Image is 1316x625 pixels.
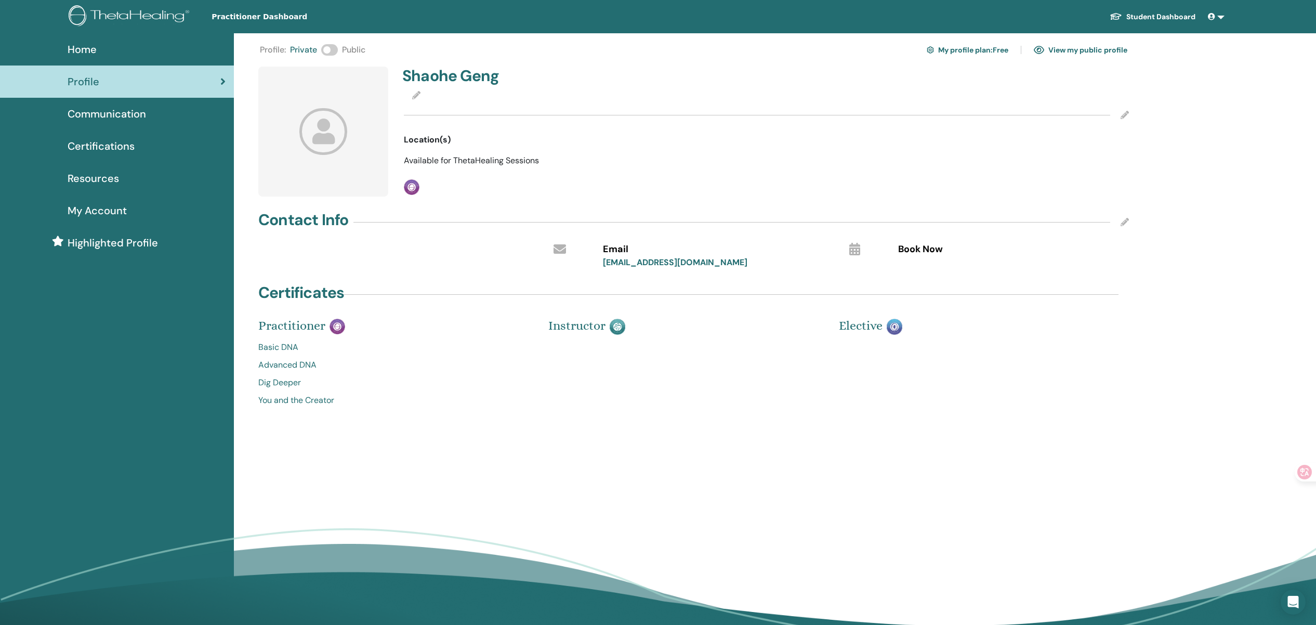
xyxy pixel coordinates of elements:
[402,67,760,85] h4: Shaohe Geng
[927,42,1008,58] a: My profile plan:Free
[404,134,451,146] span: Location(s)
[258,359,533,371] a: Advanced DNA
[68,74,99,89] span: Profile
[69,5,193,29] img: logo.png
[839,318,883,333] span: Elective
[258,283,344,302] h4: Certificates
[68,203,127,218] span: My Account
[1281,590,1306,615] div: Open Intercom Messenger
[927,45,934,55] img: cog.svg
[342,44,365,56] span: Public
[603,257,747,268] a: [EMAIL_ADDRESS][DOMAIN_NAME]
[1110,12,1122,21] img: graduation-cap-white.svg
[260,44,286,56] span: Profile :
[290,44,317,56] span: Private
[1101,7,1204,27] a: Student Dashboard
[898,243,943,256] span: Book Now
[258,211,348,229] h4: Contact Info
[1034,45,1044,55] img: eye.svg
[68,138,135,154] span: Certifications
[1034,42,1127,58] a: View my public profile
[404,155,539,166] span: Available for ThetaHealing Sessions
[212,11,367,22] span: Practitioner Dashboard
[68,106,146,122] span: Communication
[258,394,533,407] a: You and the Creator
[68,235,158,251] span: Highlighted Profile
[258,376,533,389] a: Dig Deeper
[68,42,97,57] span: Home
[68,171,119,186] span: Resources
[603,243,628,256] span: Email
[548,318,606,333] span: Instructor
[258,341,533,354] a: Basic DNA
[258,318,325,333] span: Practitioner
